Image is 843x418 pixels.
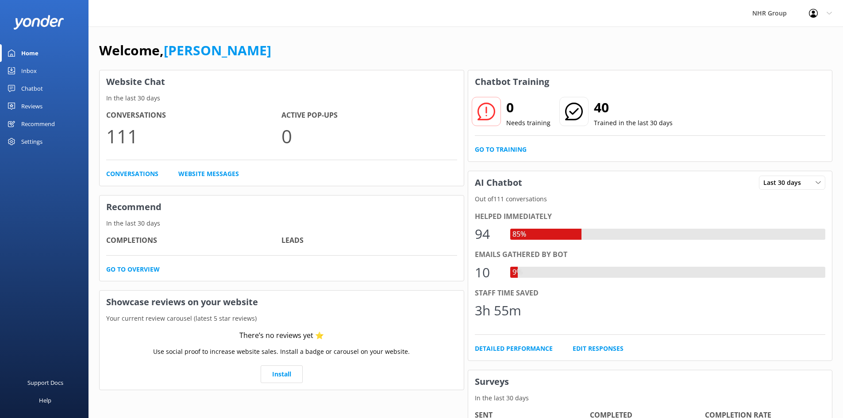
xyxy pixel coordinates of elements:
h3: AI Chatbot [468,171,529,194]
a: [PERSON_NAME] [164,41,271,59]
p: Use social proof to increase website sales. Install a badge or carousel on your website. [153,347,410,357]
h4: Active Pop-ups [281,110,457,121]
p: In the last 30 days [100,219,464,228]
span: Last 30 days [763,178,806,188]
h4: Leads [281,235,457,246]
a: Go to overview [106,265,160,274]
p: In the last 30 days [468,393,832,403]
div: Recommend [21,115,55,133]
h3: Surveys [468,370,832,393]
p: Needs training [506,118,550,128]
a: Install [261,365,303,383]
h2: 0 [506,97,550,118]
div: 94 [475,223,501,245]
p: In the last 30 days [100,93,464,103]
div: 9% [510,267,524,278]
a: Detailed Performance [475,344,553,353]
a: Edit Responses [573,344,624,353]
div: Home [21,44,38,62]
div: 10 [475,262,501,283]
h3: Recommend [100,196,464,219]
h2: 40 [594,97,673,118]
a: Go to Training [475,145,527,154]
div: Support Docs [27,374,63,391]
div: Reviews [21,97,42,115]
h4: Completions [106,235,281,246]
p: Out of 111 conversations [468,194,832,204]
div: Staff time saved [475,288,826,299]
p: 0 [281,121,457,151]
a: Conversations [106,169,158,179]
div: Helped immediately [475,211,826,222]
div: Emails gathered by bot [475,249,826,261]
div: Settings [21,133,42,150]
div: Inbox [21,62,37,80]
h3: Chatbot Training [468,70,556,93]
h3: Website Chat [100,70,464,93]
div: There’s no reviews yet ⭐ [239,330,324,341]
div: 3h 55m [475,300,521,321]
h3: Showcase reviews on your website [100,291,464,314]
p: Your current review carousel (latest 5 star reviews) [100,314,464,323]
img: yonder-white-logo.png [13,15,64,30]
a: Website Messages [178,169,239,179]
div: Chatbot [21,80,43,97]
h1: Welcome, [99,40,271,61]
p: 111 [106,121,281,151]
h4: Conversations [106,110,281,121]
div: 85% [510,229,528,240]
p: Trained in the last 30 days [594,118,673,128]
div: Help [39,391,51,409]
